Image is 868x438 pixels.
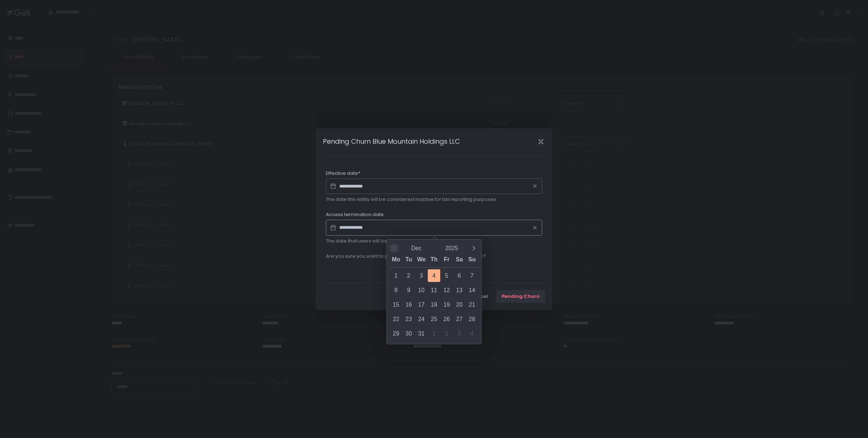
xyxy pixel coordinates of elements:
div: 24 [415,313,428,325]
div: 3 [415,269,428,282]
button: Open months overlay [399,242,434,254]
button: Pending Churn [496,290,545,303]
div: 5 [441,269,453,282]
div: Su [466,254,478,267]
div: 18 [428,298,441,311]
div: 27 [453,313,466,325]
div: 13 [453,284,466,296]
div: 2 [441,327,453,340]
div: 17 [415,298,428,311]
div: 7 [466,269,478,282]
div: 6 [453,269,466,282]
div: 21 [466,298,478,311]
div: 16 [403,298,415,311]
div: 12 [441,284,453,296]
div: Tu [403,254,415,267]
span: The date that users will lose access to this entity [326,237,438,244]
div: 22 [390,313,403,325]
div: 19 [441,298,453,311]
div: We [415,254,428,267]
div: 15 [390,298,403,311]
div: 30 [403,327,415,340]
button: Next month [469,244,478,253]
div: Th [428,254,441,267]
button: Previous month [390,244,399,253]
div: Sa [453,254,466,267]
div: Fr [441,254,453,267]
div: 1 [428,327,441,340]
div: 26 [441,313,453,325]
div: 25 [428,313,441,325]
div: Are you sure you want to pending churn Blue Mountain Holdings LLC? [326,253,542,260]
div: Mo [390,254,403,267]
div: 1 [390,269,403,282]
div: Calendar days [390,269,478,340]
div: 4 [466,327,478,340]
div: Pending Churn [502,293,540,300]
h1: Pending Churn Blue Mountain Holdings LLC [323,136,460,146]
div: 31 [415,327,428,340]
div: 9 [403,284,415,296]
button: Open years overlay [434,242,469,254]
div: 3 [453,327,466,340]
div: 8 [390,284,403,296]
div: 20 [453,298,466,311]
span: Effective date* [326,170,360,177]
div: 4 [428,269,441,282]
div: 23 [403,313,415,325]
input: Datepicker input [326,220,542,236]
input: Datepicker input [326,178,542,194]
span: Access termination date [326,211,384,218]
div: Calendar wrapper [390,254,478,340]
div: 14 [466,284,478,296]
div: 11 [428,284,441,296]
div: 2 [403,269,415,282]
div: 10 [415,284,428,296]
div: 28 [466,313,478,325]
div: Close [529,138,552,146]
div: 29 [390,327,403,340]
span: The date this entity will be considered inactive for tax reporting purposes. [326,196,497,203]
